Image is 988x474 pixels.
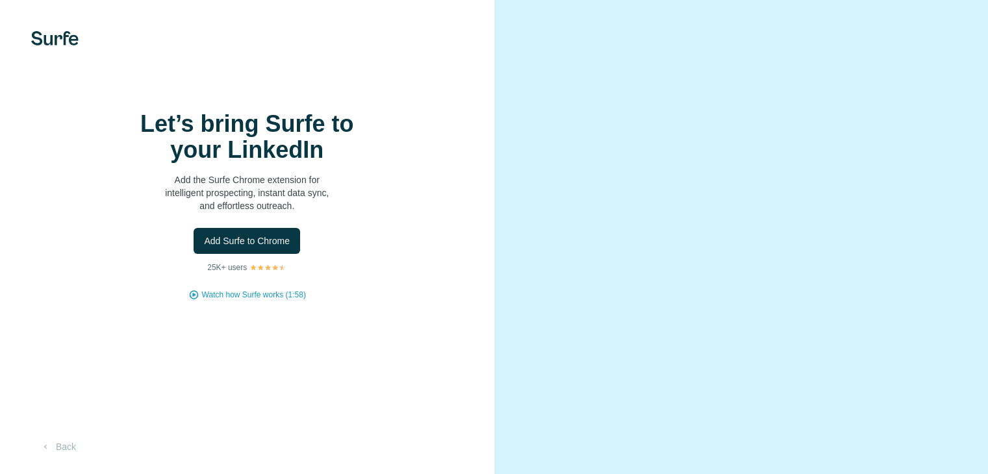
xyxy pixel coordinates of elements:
h1: Let’s bring Surfe to your LinkedIn [117,111,377,163]
button: Back [31,435,85,458]
button: Add Surfe to Chrome [194,228,300,254]
p: Add the Surfe Chrome extension for intelligent prospecting, instant data sync, and effortless out... [117,173,377,212]
button: Watch how Surfe works (1:58) [202,289,306,301]
span: Add Surfe to Chrome [204,234,290,247]
img: Rating Stars [249,264,286,271]
p: 25K+ users [207,262,247,273]
img: Surfe's logo [31,31,79,45]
